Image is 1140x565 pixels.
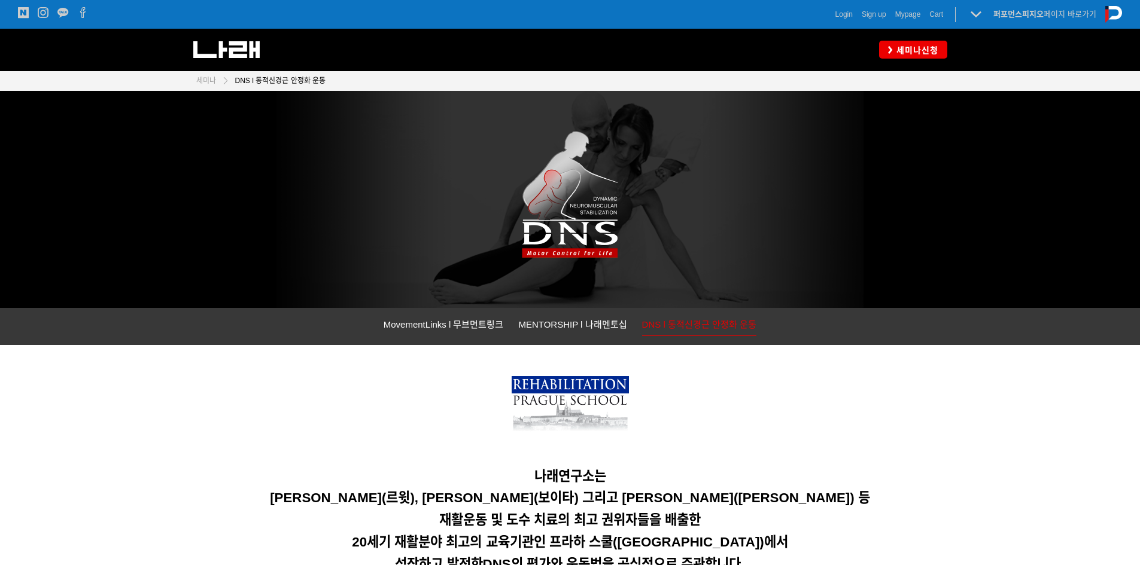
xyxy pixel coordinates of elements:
[384,317,504,335] a: MovementLinks l 무브먼트링크
[642,319,757,329] span: DNS l 동적신경근 안정화 운동
[270,490,870,505] span: [PERSON_NAME](르윗), [PERSON_NAME](보이타) 그리고 [PERSON_NAME]([PERSON_NAME]) 등
[235,77,326,85] span: DNS l 동적신경근 안정화 운동
[993,10,1044,19] strong: 퍼포먼스피지오
[895,8,921,20] a: Mypage
[534,469,606,484] span: 나래연구소는
[642,317,757,336] a: DNS l 동적신경근 안정화 운동
[196,75,216,87] a: 세미나
[229,75,326,87] a: DNS l 동적신경근 안정화 운동
[879,41,947,58] a: 세미나신청
[352,535,788,549] span: 20세기 재활분야 최고의 교육기관인 프라하 스쿨([GEOGRAPHIC_DATA])에서
[196,77,216,85] span: 세미나
[384,319,504,329] span: MovementLinks l 무브먼트링크
[993,10,1096,19] a: 퍼포먼스피지오페이지 바로가기
[929,8,943,20] a: Cart
[518,317,627,335] a: MENTORSHIP l 나래멘토십
[893,44,938,56] span: 세미나신청
[518,319,627,329] span: MENTORSHIP l 나래멘토십
[512,376,629,438] img: 7bd3899b73cc6.png
[439,512,701,527] span: 재활운동 및 도수 치료의 최고 권위자들을 배출한
[835,8,853,20] a: Login
[862,8,886,20] a: Sign up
